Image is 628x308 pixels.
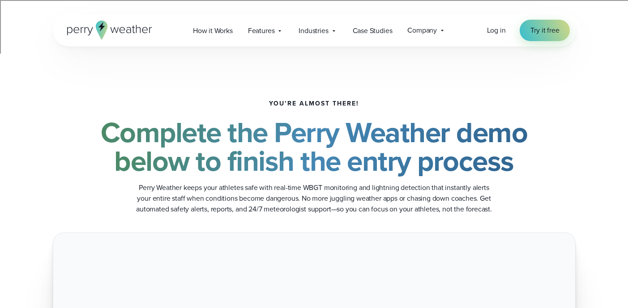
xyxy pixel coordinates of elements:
[135,182,493,215] p: Perry Weather keeps your athletes safe with real-time WBGT monitoring and lightning detection tha...
[520,20,570,41] a: Try it free
[487,25,506,35] span: Log in
[353,25,393,36] span: Case Studies
[487,25,506,36] a: Log in
[185,21,240,40] a: How it Works
[269,100,359,107] h5: You’re almost there!
[248,25,275,36] span: Features
[193,25,233,36] span: How it Works
[101,111,528,182] strong: Complete the Perry Weather demo below to finish the entry process
[299,25,328,36] span: Industries
[345,21,400,40] a: Case Studies
[407,25,437,36] span: Company
[530,25,559,36] span: Try it free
